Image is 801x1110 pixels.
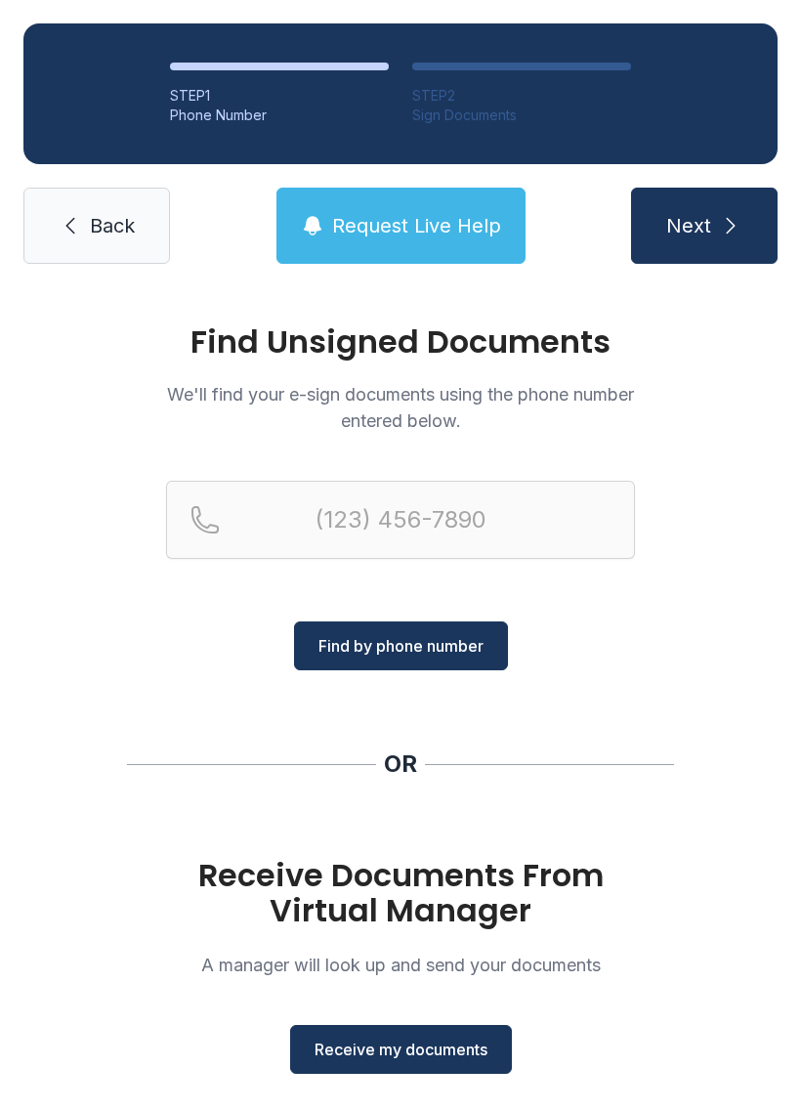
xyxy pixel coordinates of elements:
[412,106,631,125] div: Sign Documents
[166,326,635,358] h1: Find Unsigned Documents
[412,86,631,106] div: STEP 2
[166,858,635,928] h1: Receive Documents From Virtual Manager
[332,212,501,239] span: Request Live Help
[318,634,484,658] span: Find by phone number
[166,481,635,559] input: Reservation phone number
[384,748,417,780] div: OR
[315,1038,487,1061] span: Receive my documents
[170,86,389,106] div: STEP 1
[90,212,135,239] span: Back
[666,212,711,239] span: Next
[166,381,635,434] p: We'll find your e-sign documents using the phone number entered below.
[170,106,389,125] div: Phone Number
[166,952,635,978] p: A manager will look up and send your documents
